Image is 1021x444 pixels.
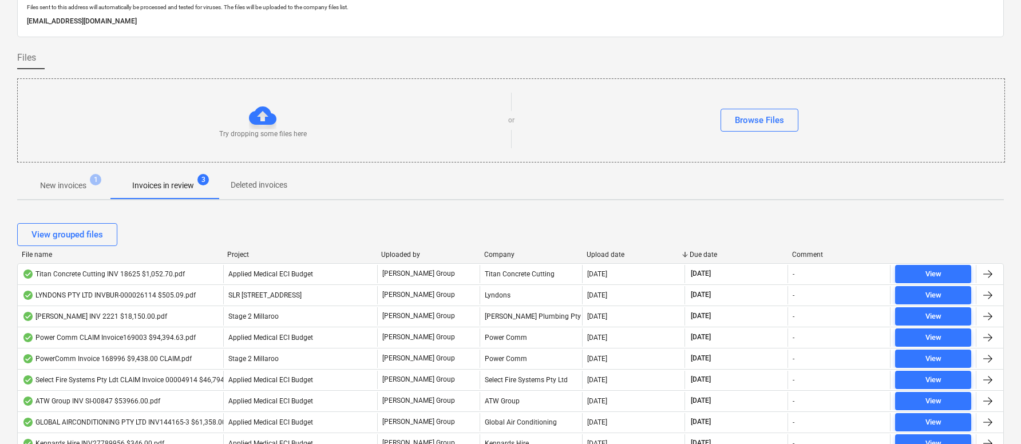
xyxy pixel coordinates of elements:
div: Upload date [587,251,680,259]
span: 3 [197,174,209,185]
div: View [925,289,941,302]
div: OCR finished [22,291,34,300]
span: Stage 2 Millaroo [228,355,279,363]
button: View [895,286,971,304]
span: [DATE] [690,290,712,300]
p: [EMAIL_ADDRESS][DOMAIN_NAME] [27,15,994,27]
div: [DATE] [587,334,607,342]
div: Global Air Conditioning [480,413,582,431]
div: [DATE] [587,397,607,405]
div: Power Comm [480,350,582,368]
p: [PERSON_NAME] Group [382,290,455,300]
button: View [895,307,971,326]
p: [PERSON_NAME] Group [382,354,455,363]
div: Select Fire Systems Pty Ldt CLAIM Invoice 00004914 $46,794.00.pdf [22,375,246,384]
p: [PERSON_NAME] Group [382,269,455,279]
div: OCR finished [22,269,34,279]
p: Try dropping some files here [219,129,307,139]
button: View [895,328,971,347]
div: Titan Concrete Cutting INV 18625 $1,052.70.pdf [22,269,185,279]
span: Applied Medical ECI Budget [228,334,313,342]
p: or [508,116,515,125]
div: PowerComm Invoice 168996 $9,438.00 CLAIM.pdf [22,354,192,363]
div: Try dropping some files hereorBrowse Files [17,78,1005,162]
div: Power Comm [480,328,582,347]
div: [DATE] [587,418,607,426]
div: View [925,268,941,281]
div: Power Comm CLAIM Invoice169003 $94,394.63.pdf [22,333,196,342]
p: [PERSON_NAME] Group [382,396,455,406]
span: Stage 2 Millaroo [228,312,279,320]
div: Comment [792,251,886,259]
span: 1 [90,174,101,185]
div: View [925,331,941,344]
div: OCR finished [22,375,34,384]
div: [DATE] [587,312,607,320]
div: View grouped files [31,227,103,242]
span: [DATE] [690,311,712,321]
p: Files sent to this address will automatically be processed and tested for viruses. The files will... [27,3,994,11]
div: GLOBAL AIRCONDITIONING PTY LTD INV144165-3 $61,358.00.pdf [22,418,238,427]
iframe: Chat Widget [964,389,1021,444]
div: - [793,355,794,363]
span: Applied Medical ECI Budget [228,270,313,278]
div: - [793,312,794,320]
div: View [925,416,941,429]
button: View [895,392,971,410]
div: - [793,291,794,299]
div: [DATE] [587,291,607,299]
span: SLR 2 Millaroo Drive [228,291,302,299]
div: OCR finished [22,418,34,427]
div: Titan Concrete Cutting [480,265,582,283]
div: ATW Group INV SI-00847 $53966.00.pdf [22,397,160,406]
div: - [793,418,794,426]
p: [PERSON_NAME] Group [382,311,455,321]
div: OCR finished [22,354,34,363]
button: View grouped files [17,223,117,246]
span: [DATE] [690,375,712,384]
div: ATW Group [480,392,582,410]
div: OCR finished [22,312,34,321]
div: - [793,334,794,342]
div: Project [227,251,372,259]
p: [PERSON_NAME] Group [382,417,455,427]
button: View [895,265,971,283]
div: Company [484,251,578,259]
p: Invoices in review [132,180,194,192]
div: OCR finished [22,333,34,342]
div: File name [22,251,218,259]
button: View [895,350,971,368]
p: [PERSON_NAME] Group [382,332,455,342]
span: Applied Medical ECI Budget [228,397,313,405]
div: View [925,395,941,408]
div: Select Fire Systems Pty Ltd [480,371,582,389]
span: [DATE] [690,396,712,406]
button: Browse Files [721,109,798,132]
span: [DATE] [690,417,712,427]
span: [DATE] [690,354,712,363]
div: [PERSON_NAME] Plumbing Pty Ltd [480,307,582,326]
div: LYNDONS PTY LTD INVBUR-000026114 $505.09.pdf [22,291,196,300]
span: [DATE] [690,332,712,342]
span: Files [17,51,36,65]
div: - [793,376,794,384]
div: [PERSON_NAME] INV 2221 $18,150.00.pdf [22,312,167,321]
div: Browse Files [735,113,784,128]
div: - [793,270,794,278]
p: [PERSON_NAME] Group [382,375,455,384]
p: Deleted invoices [231,179,287,191]
div: [DATE] [587,376,607,384]
span: Applied Medical ECI Budget [228,376,313,384]
span: Applied Medical ECI Budget [228,418,313,426]
div: View [925,374,941,387]
div: Due date [690,251,783,259]
div: Uploaded by [381,251,475,259]
button: View [895,371,971,389]
div: - [793,397,794,405]
div: [DATE] [587,355,607,363]
div: View [925,352,941,366]
div: View [925,310,941,323]
div: OCR finished [22,397,34,406]
div: [DATE] [587,270,607,278]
